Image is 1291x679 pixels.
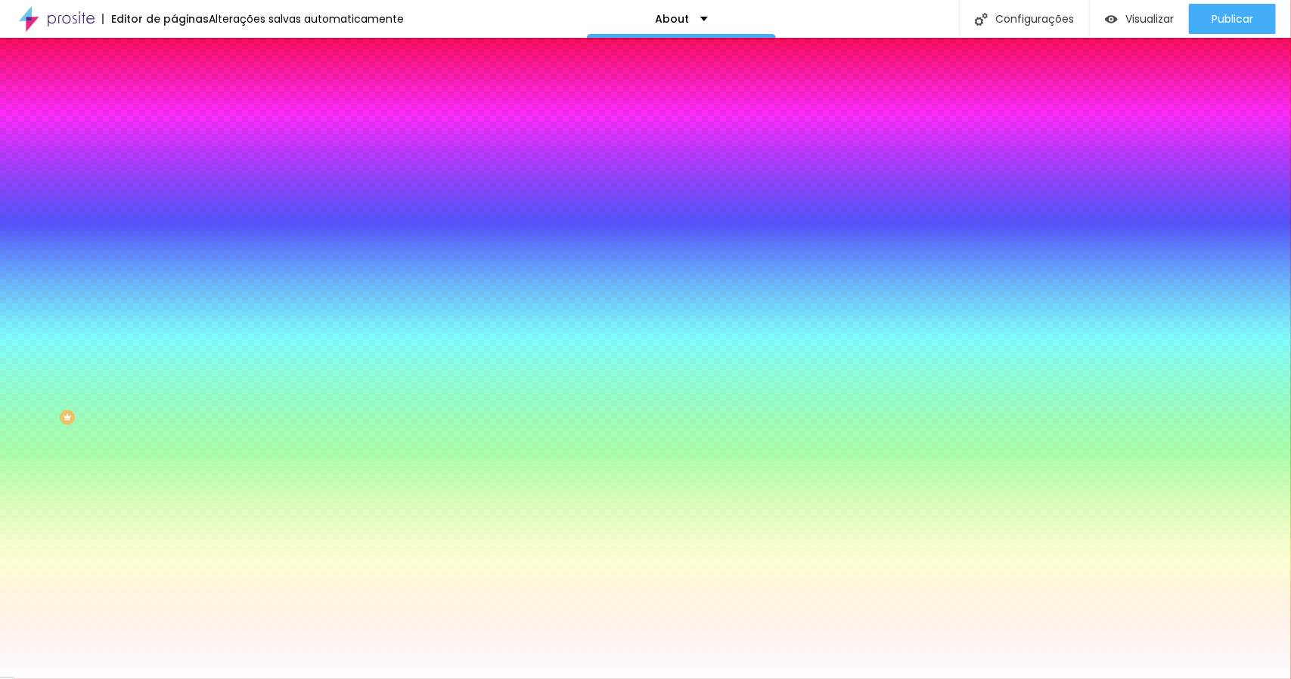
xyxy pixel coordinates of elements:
img: view-1.svg [1105,13,1118,26]
button: Visualizar [1090,4,1189,34]
div: Alterações salvas automaticamente [209,14,404,24]
img: Icone [975,13,988,26]
span: Publicar [1212,13,1253,25]
button: Publicar [1189,4,1276,34]
span: Visualizar [1125,13,1174,25]
div: Editor de páginas [102,14,209,24]
p: About [655,14,689,24]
